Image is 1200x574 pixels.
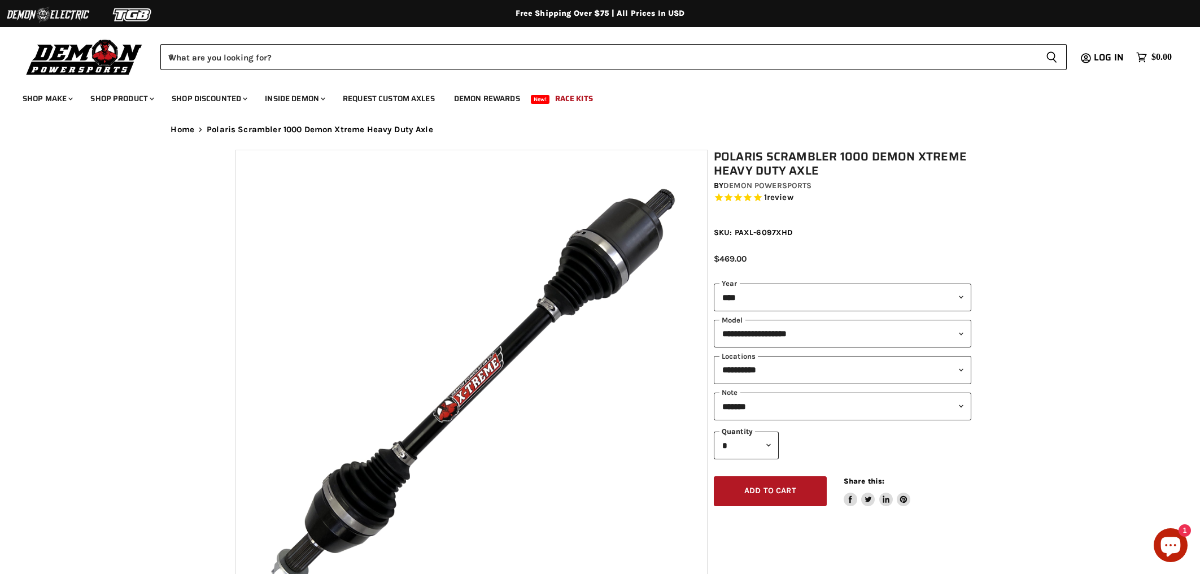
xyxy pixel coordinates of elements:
nav: Breadcrumbs [149,125,1052,134]
select: keys [714,356,971,384]
span: Log in [1094,50,1124,64]
div: Free Shipping Over $75 | All Prices In USD [149,8,1052,19]
a: $0.00 [1131,49,1177,66]
span: review [767,193,793,203]
span: Share this: [844,477,884,485]
span: Rated 5.0 out of 5 stars 1 reviews [714,192,971,204]
span: 1 reviews [764,193,793,203]
span: Polaris Scrambler 1000 Demon Xtreme Heavy Duty Axle [207,125,433,134]
aside: Share this: [844,476,911,506]
select: year [714,284,971,311]
button: Add to cart [714,476,827,506]
a: Request Custom Axles [334,87,443,110]
ul: Main menu [14,82,1169,110]
a: Shop Discounted [163,87,254,110]
a: Log in [1089,53,1131,63]
img: TGB Logo 2 [90,4,175,25]
span: Add to cart [744,486,796,495]
span: $0.00 [1151,52,1172,63]
img: Demon Powersports [23,37,146,77]
img: Demon Electric Logo 2 [6,4,90,25]
div: by [714,180,971,192]
select: Quantity [714,432,779,459]
select: modal-name [714,320,971,347]
inbox-online-store-chat: Shopify online store chat [1150,528,1191,565]
a: Demon Rewards [446,87,529,110]
a: Shop Make [14,87,80,110]
input: When autocomplete results are available use up and down arrows to review and enter to select [160,44,1037,70]
a: Demon Powersports [723,181,811,190]
form: Product [160,44,1067,70]
span: $469.00 [714,254,747,264]
select: keys [714,393,971,420]
a: Race Kits [547,87,601,110]
a: Shop Product [82,87,161,110]
a: Inside Demon [256,87,332,110]
a: Home [171,125,195,134]
button: Search [1037,44,1067,70]
h1: Polaris Scrambler 1000 Demon Xtreme Heavy Duty Axle [714,150,971,178]
div: SKU: PAXL-6097XHD [714,227,971,238]
span: New! [531,95,550,104]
